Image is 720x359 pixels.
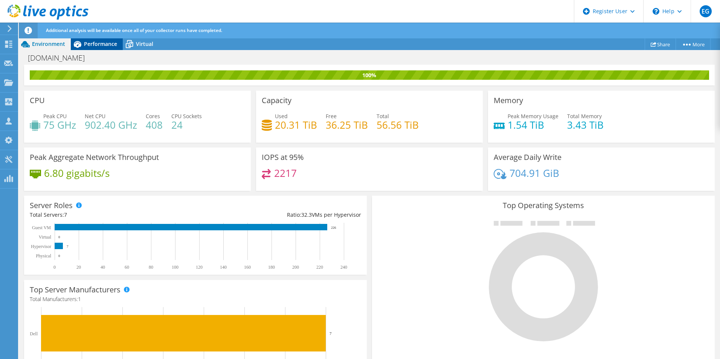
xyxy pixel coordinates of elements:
span: Environment [32,40,65,47]
h4: 24 [171,121,202,129]
span: EG [700,5,712,17]
h4: 902.40 GHz [85,121,137,129]
h4: 704.91 GiB [509,169,559,177]
div: Ratio: VMs per Hypervisor [195,211,361,219]
h3: Server Roles [30,201,73,210]
span: 32.3 [301,211,312,218]
text: 226 [331,226,336,230]
span: 1 [78,295,81,303]
text: 80 [149,265,153,270]
span: Used [275,113,288,120]
h3: Top Operating Systems [378,201,709,210]
h3: Memory [494,96,523,105]
span: Additional analysis will be available once all of your collector runs have completed. [46,27,222,33]
text: Dell [30,331,38,336]
text: 240 [340,265,347,270]
span: Cores [146,113,160,120]
span: CPU Sockets [171,113,202,120]
span: 7 [64,211,67,218]
text: 100 [172,265,178,270]
span: Performance [84,40,117,47]
text: Guest VM [32,225,51,230]
h3: Average Daily Write [494,153,561,161]
span: Peak CPU [43,113,67,120]
text: 140 [220,265,227,270]
text: 0 [58,254,60,258]
text: 200 [292,265,299,270]
div: Total Servers: [30,211,195,219]
text: 160 [244,265,251,270]
span: Free [326,113,337,120]
span: Total Memory [567,113,602,120]
text: Hypervisor [31,244,51,249]
text: 20 [76,265,81,270]
text: 220 [316,265,323,270]
h4: 75 GHz [43,121,76,129]
text: 40 [101,265,105,270]
h1: [DOMAIN_NAME] [24,54,96,62]
h4: Total Manufacturers: [30,295,361,303]
h3: IOPS at 95% [262,153,304,161]
text: 7 [67,245,69,248]
h3: CPU [30,96,45,105]
a: More [676,38,711,50]
h3: Capacity [262,96,291,105]
svg: \n [653,8,659,15]
h4: 36.25 TiB [326,121,368,129]
span: Total [377,113,389,120]
text: 180 [268,265,275,270]
span: Peak Memory Usage [508,113,558,120]
div: 100% [30,71,709,79]
text: Physical [36,253,51,259]
h4: 2217 [274,169,297,177]
span: Virtual [136,40,153,47]
text: 60 [125,265,129,270]
h4: 1.54 TiB [508,121,558,129]
text: 0 [58,235,60,239]
h4: 3.43 TiB [567,121,604,129]
text: Virtual [39,234,52,240]
text: 7 [329,331,332,336]
h4: 408 [146,121,163,129]
h4: 6.80 gigabits/s [44,169,110,177]
a: Share [645,38,676,50]
span: Net CPU [85,113,105,120]
h3: Top Server Manufacturers [30,286,121,294]
h3: Peak Aggregate Network Throughput [30,153,159,161]
h4: 56.56 TiB [377,121,419,129]
h4: 20.31 TiB [275,121,317,129]
text: 120 [196,265,203,270]
text: 0 [53,265,56,270]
